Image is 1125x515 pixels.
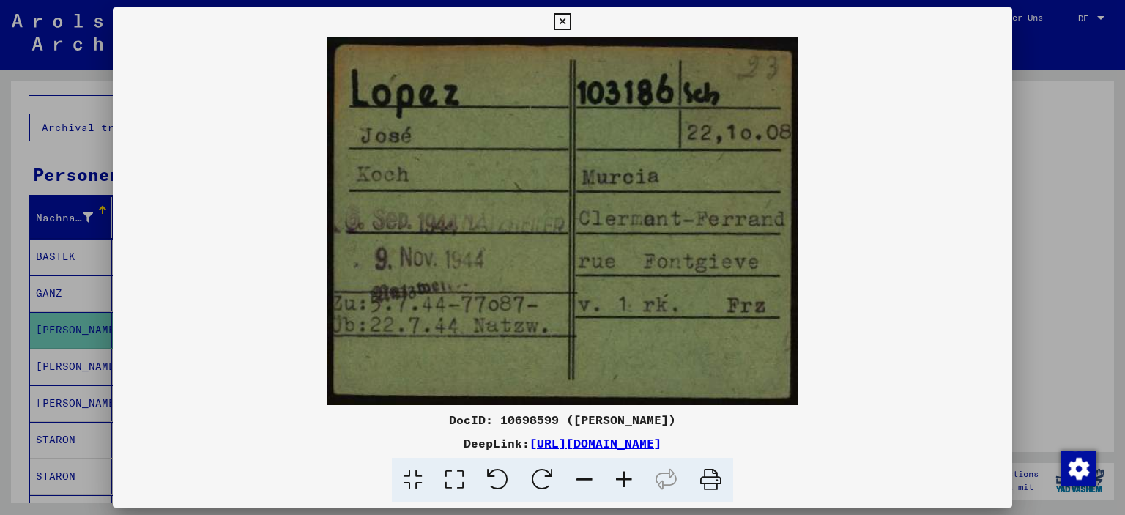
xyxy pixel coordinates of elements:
[113,37,1013,405] img: 001.jpg
[113,434,1013,452] div: DeepLink:
[1061,451,1096,486] div: Zustimmung ändern
[113,411,1013,429] div: DocID: 10698599 ([PERSON_NAME])
[1061,451,1096,486] img: Zustimmung ändern
[530,436,661,451] a: [URL][DOMAIN_NAME]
